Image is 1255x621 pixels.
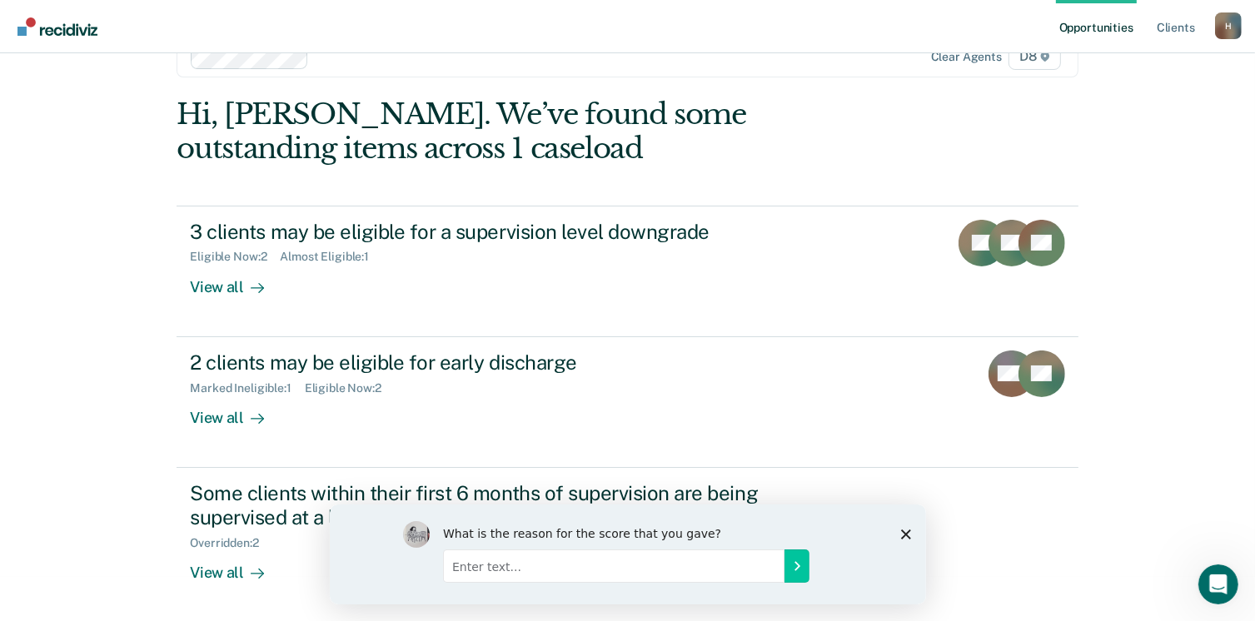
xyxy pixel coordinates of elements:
button: Profile dropdown button [1215,12,1242,39]
a: 3 clients may be eligible for a supervision level downgradeEligible Now:2Almost Eligible:1View all [177,206,1078,337]
div: View all [190,264,283,296]
img: Recidiviz [17,17,97,36]
a: 2 clients may be eligible for early dischargeMarked Ineligible:1Eligible Now:2View all [177,337,1078,468]
div: Hi, [PERSON_NAME]. We’ve found some outstanding items across 1 caseload [177,97,898,166]
div: Overridden : 2 [190,536,271,550]
div: View all [190,395,283,427]
div: Some clients within their first 6 months of supervision are being supervised at a level that does... [190,481,774,529]
span: D8 [1008,43,1061,70]
div: Almost Eligible : 1 [280,250,382,264]
div: Marked Ineligible : 1 [190,381,304,395]
div: 3 clients may be eligible for a supervision level downgrade [190,220,774,244]
iframe: Intercom live chat [1198,564,1238,604]
div: H [1215,12,1242,39]
div: View all [190,549,283,582]
iframe: Survey by Kim from Recidiviz [330,504,926,604]
div: Eligible Now : 2 [190,250,280,264]
div: Eligible Now : 2 [305,381,395,395]
div: Clear agents [931,50,1002,64]
div: 2 clients may be eligible for early discharge [190,350,774,375]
